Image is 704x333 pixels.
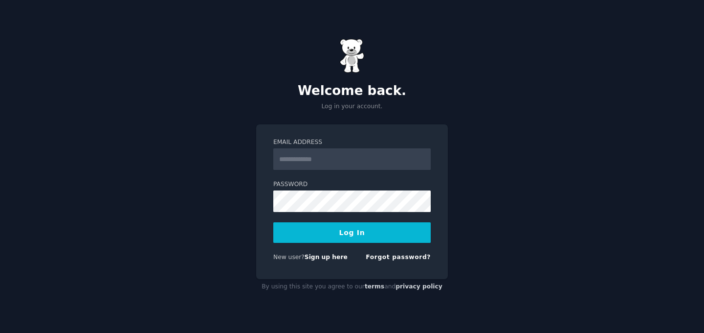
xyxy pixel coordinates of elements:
[365,283,384,290] a: terms
[340,39,364,73] img: Gummy Bear
[305,254,348,261] a: Sign up here
[256,83,448,99] h2: Welcome back.
[256,102,448,111] p: Log in your account.
[273,222,431,243] button: Log In
[273,138,431,147] label: Email Address
[396,283,442,290] a: privacy policy
[273,254,305,261] span: New user?
[366,254,431,261] a: Forgot password?
[273,180,431,189] label: Password
[256,279,448,295] div: By using this site you agree to our and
